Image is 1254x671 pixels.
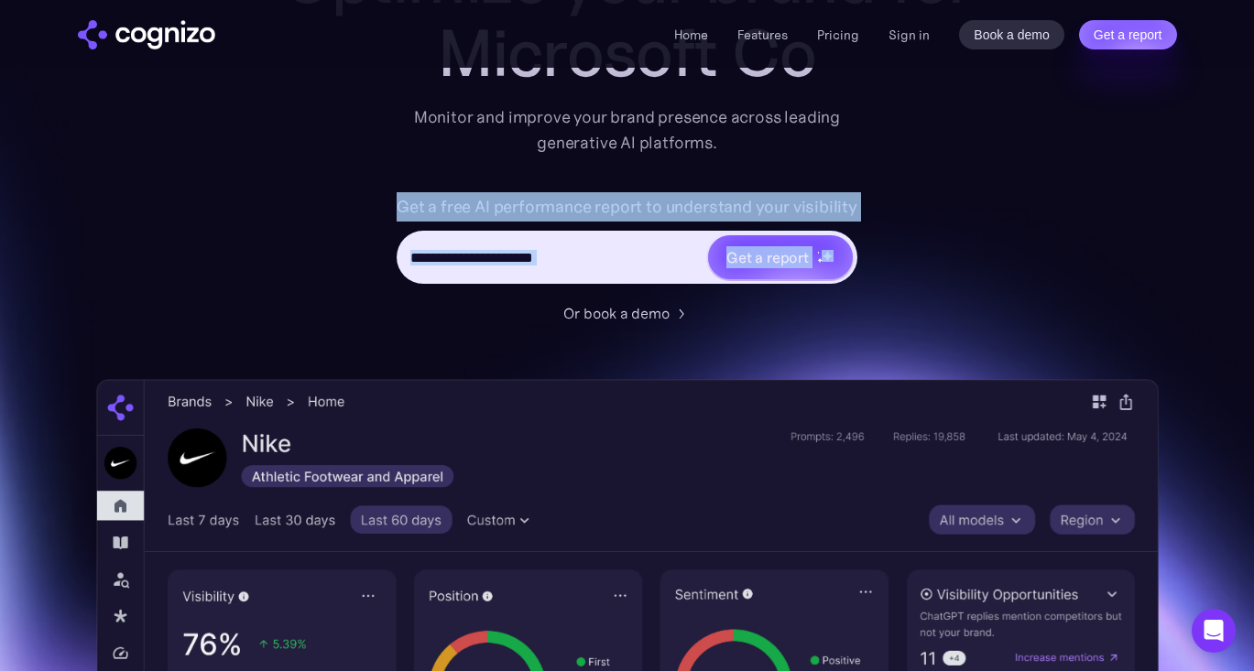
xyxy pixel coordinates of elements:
div: Get a report [726,246,809,268]
div: Monitor and improve your brand presence across leading generative AI platforms. [402,104,853,156]
a: Features [737,27,788,43]
div: Open Intercom Messenger [1192,609,1236,653]
div: Or book a demo [563,302,670,324]
a: Home [674,27,708,43]
a: Sign in [889,24,930,46]
div: Microsoft Co [261,16,994,90]
label: Get a free AI performance report to understand your visibility [397,192,857,222]
img: star [817,257,823,264]
a: Get a reportstarstarstar [706,233,855,281]
img: cognizo logo [78,20,215,49]
img: star [822,250,834,262]
a: Pricing [817,27,859,43]
a: home [78,20,215,49]
img: star [817,251,820,254]
a: Or book a demo [563,302,692,324]
a: Book a demo [959,20,1064,49]
form: Hero URL Input Form [397,192,857,293]
a: Get a report [1079,20,1177,49]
